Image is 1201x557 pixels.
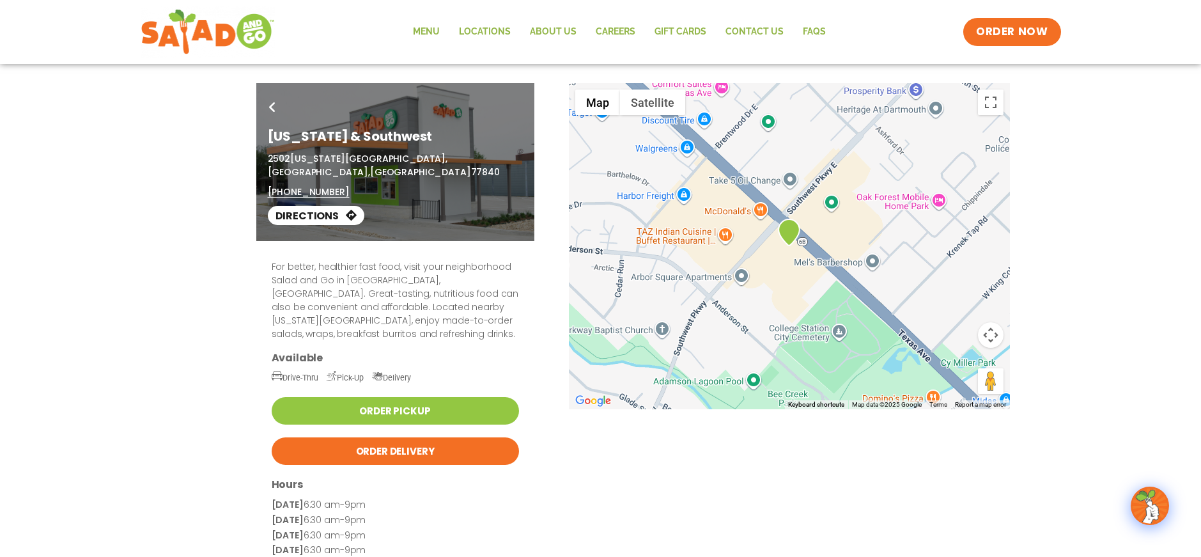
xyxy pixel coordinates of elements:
[471,166,500,178] span: 77840
[520,17,586,47] a: About Us
[268,166,370,178] span: [GEOGRAPHIC_DATA],
[272,513,519,528] p: 6:30 am-9pm
[645,17,716,47] a: GIFT CARDS
[976,24,1048,40] span: ORDER NOW
[272,351,519,365] h3: Available
[955,401,1006,408] a: Report a map error
[268,152,290,165] span: 2502
[963,18,1060,46] a: ORDER NOW
[272,478,519,491] h3: Hours
[141,6,275,58] img: new-SAG-logo-768×292
[327,373,364,382] span: Pick-Up
[290,152,447,165] span: [US_STATE][GEOGRAPHIC_DATA],
[716,17,793,47] a: Contact Us
[272,373,318,382] span: Drive-Thru
[586,17,645,47] a: Careers
[272,260,519,341] p: For better, healthier fast food, visit your neighborhood Salad and Go in [GEOGRAPHIC_DATA], [GEOG...
[268,206,364,225] a: Directions
[268,185,350,199] a: [PHONE_NUMBER]
[978,368,1003,394] button: Drag Pegman onto the map to open Street View
[268,127,523,146] h1: [US_STATE] & Southwest
[272,544,304,556] strong: [DATE]
[272,528,519,544] p: 6:30 am-9pm
[793,17,835,47] a: FAQs
[272,437,519,465] a: Order Delivery
[272,514,304,526] strong: [DATE]
[978,322,1003,348] button: Map camera controls
[370,166,471,178] span: [GEOGRAPHIC_DATA]
[449,17,520,47] a: Locations
[403,17,449,47] a: Menu
[272,529,304,542] strong: [DATE]
[1132,488,1168,524] img: wpChatIcon
[403,17,835,47] nav: Menu
[272,498,519,513] p: 6:30 am-9pm
[372,373,411,382] span: Delivery
[272,397,519,425] a: Order Pickup
[272,498,304,511] strong: [DATE]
